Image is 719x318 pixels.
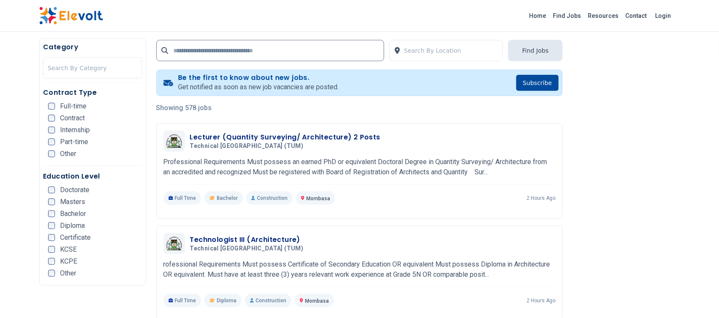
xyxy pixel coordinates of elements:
[164,233,556,307] a: Technical University of Mombasa (TUM)Technologist III (Architecture)Technical [GEOGRAPHIC_DATA] (...
[48,199,55,205] input: Masters
[48,187,55,193] input: Doctorate
[190,245,304,253] span: Technical [GEOGRAPHIC_DATA] (TUM)
[60,199,85,205] span: Masters
[676,277,719,318] iframe: Chat Widget
[60,258,77,265] span: KCPE
[190,235,307,245] h3: Technologist III (Architecture)
[60,210,86,217] span: Bachelor
[48,139,55,145] input: Part-time
[306,196,330,202] span: Mombasa
[190,142,304,150] span: Technical [GEOGRAPHIC_DATA] (TUM)
[650,7,676,24] a: Login
[164,259,556,280] p: rofessional Requirements Must possess Certificate of Secondary Education OR equivalent Must posse...
[60,139,88,145] span: Part-time
[526,9,550,23] a: Home
[39,7,103,25] img: Elevolt
[48,270,55,277] input: Other
[43,88,142,98] h5: Contract Type
[246,191,293,205] p: Construction
[526,195,555,202] p: 2 hours ago
[164,157,556,177] p: Professional Requirements Must possess an earned PhD or equivalent Doctoral Degree in Quantity Su...
[305,298,329,304] span: Mombasa
[48,246,55,253] input: KCSE
[164,191,201,205] p: Full Time
[43,42,142,52] h5: Category
[48,258,55,265] input: KCPE
[164,131,556,205] a: Technical University of Mombasa (TUM)Lecturer (Quantity Surveying/ Architecture) 2 PostsTechnical...
[217,297,236,304] span: Diploma
[508,40,563,61] button: Find Jobs
[516,75,559,91] button: Subscribe
[178,82,339,92] p: Get notified as soon as new job vacancies are posted.
[60,246,77,253] span: KCSE
[164,294,201,307] p: Full Time
[48,127,55,133] input: Internship
[178,74,339,82] h4: Be the first to know about new jobs.
[585,9,622,23] a: Resources
[550,9,585,23] a: Find Jobs
[48,115,55,122] input: Contract
[60,187,89,193] span: Doctorate
[48,222,55,229] input: Diploma
[60,115,85,122] span: Contract
[48,234,55,241] input: Certificate
[60,270,76,277] span: Other
[217,195,238,202] span: Bachelor
[43,171,142,182] h5: Education Level
[60,222,85,229] span: Diploma
[48,210,55,217] input: Bachelor
[245,294,291,307] p: Construction
[190,132,380,142] h3: Lecturer (Quantity Surveying/ Architecture) 2 Posts
[622,9,650,23] a: Contact
[60,234,91,241] span: Certificate
[60,103,86,110] span: Full-time
[48,150,55,157] input: Other
[166,134,183,148] img: Technical University of Mombasa (TUM)
[48,103,55,110] input: Full-time
[156,103,563,113] p: Showing 578 jobs
[526,297,555,304] p: 2 hours ago
[166,236,183,250] img: Technical University of Mombasa (TUM)
[60,150,76,157] span: Other
[60,127,90,133] span: Internship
